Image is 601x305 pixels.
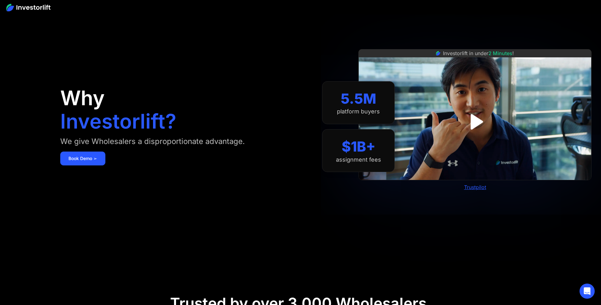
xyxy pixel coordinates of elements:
div: assignment fees [336,156,381,163]
div: $1B+ [342,138,375,155]
div: 5.5M [341,90,376,107]
a: Book Demo ➢ [60,152,105,165]
a: open lightbox [461,108,489,136]
h1: Investorlift? [60,111,176,131]
div: Investorlift in under ! [443,49,514,57]
div: Open Intercom Messenger [580,284,595,299]
div: platform buyers [337,108,380,115]
a: Trustpilot [464,184,486,190]
span: 2 Minutes [488,50,512,56]
div: We give Wholesalers a disproportionate advantage. [60,136,245,147]
h1: Why [60,88,105,108]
